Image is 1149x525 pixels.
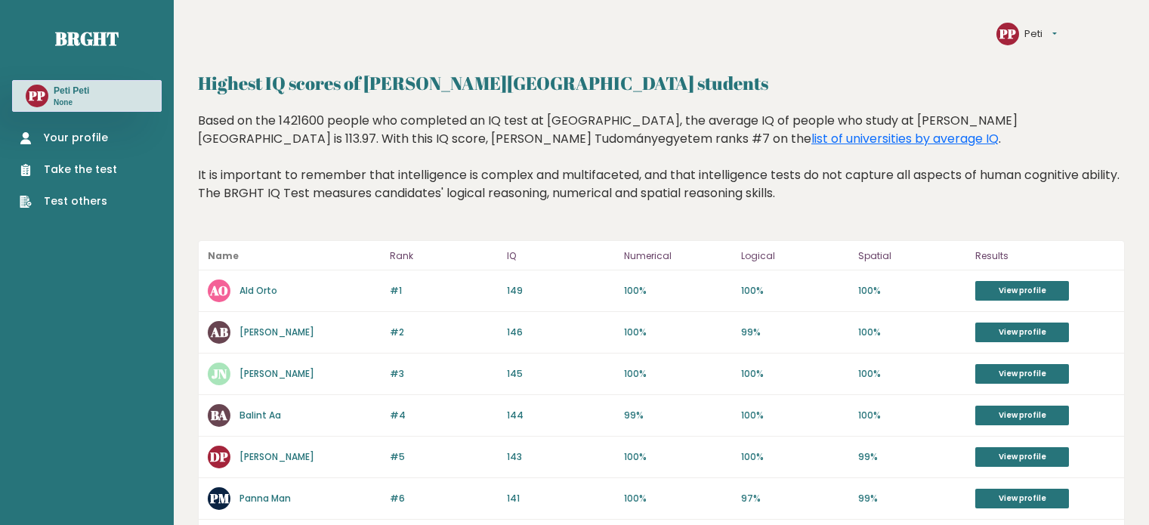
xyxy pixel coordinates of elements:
[624,326,732,339] p: 100%
[858,450,966,464] p: 99%
[390,367,498,381] p: #3
[811,130,999,147] a: list of universities by average IQ
[975,406,1069,425] a: View profile
[390,247,498,265] p: Rank
[209,282,228,299] text: AO
[624,409,732,422] p: 99%
[975,247,1115,265] p: Results
[507,367,615,381] p: 145
[858,492,966,505] p: 99%
[239,492,291,505] a: Panna Man
[28,87,45,104] text: PP
[741,409,849,422] p: 100%
[624,247,732,265] p: Numerical
[210,323,228,341] text: AB
[624,284,732,298] p: 100%
[209,489,230,507] text: PM
[858,409,966,422] p: 100%
[624,367,732,381] p: 100%
[975,489,1069,508] a: View profile
[20,162,117,178] a: Take the test
[20,193,117,209] a: Test others
[239,326,314,338] a: [PERSON_NAME]
[507,450,615,464] p: 143
[507,247,615,265] p: IQ
[239,367,314,380] a: [PERSON_NAME]
[975,364,1069,384] a: View profile
[198,69,1125,97] h2: Highest IQ scores of [PERSON_NAME][GEOGRAPHIC_DATA] students
[507,492,615,505] p: 141
[54,85,89,97] h3: Peti Peti
[239,284,277,297] a: Ald Orto
[507,409,615,422] p: 144
[211,406,227,424] text: BA
[741,492,849,505] p: 97%
[390,326,498,339] p: #2
[212,365,227,382] text: JN
[507,326,615,339] p: 146
[858,247,966,265] p: Spatial
[858,326,966,339] p: 100%
[975,323,1069,342] a: View profile
[239,409,281,422] a: Balint Aa
[741,247,849,265] p: Logical
[20,130,117,146] a: Your profile
[741,326,849,339] p: 99%
[239,450,314,463] a: [PERSON_NAME]
[507,284,615,298] p: 149
[390,492,498,505] p: #6
[741,284,849,298] p: 100%
[741,450,849,464] p: 100%
[858,367,966,381] p: 100%
[390,450,498,464] p: #5
[54,97,89,108] p: None
[198,112,1125,225] div: Based on the 1421600 people who completed an IQ test at [GEOGRAPHIC_DATA], the average IQ of peop...
[210,448,228,465] text: DP
[975,281,1069,301] a: View profile
[208,249,239,262] b: Name
[741,367,849,381] p: 100%
[390,284,498,298] p: #1
[975,447,1069,467] a: View profile
[999,25,1016,42] text: PP
[624,450,732,464] p: 100%
[390,409,498,422] p: #4
[624,492,732,505] p: 100%
[1024,26,1057,42] button: Peti
[55,26,119,51] a: Brght
[858,284,966,298] p: 100%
